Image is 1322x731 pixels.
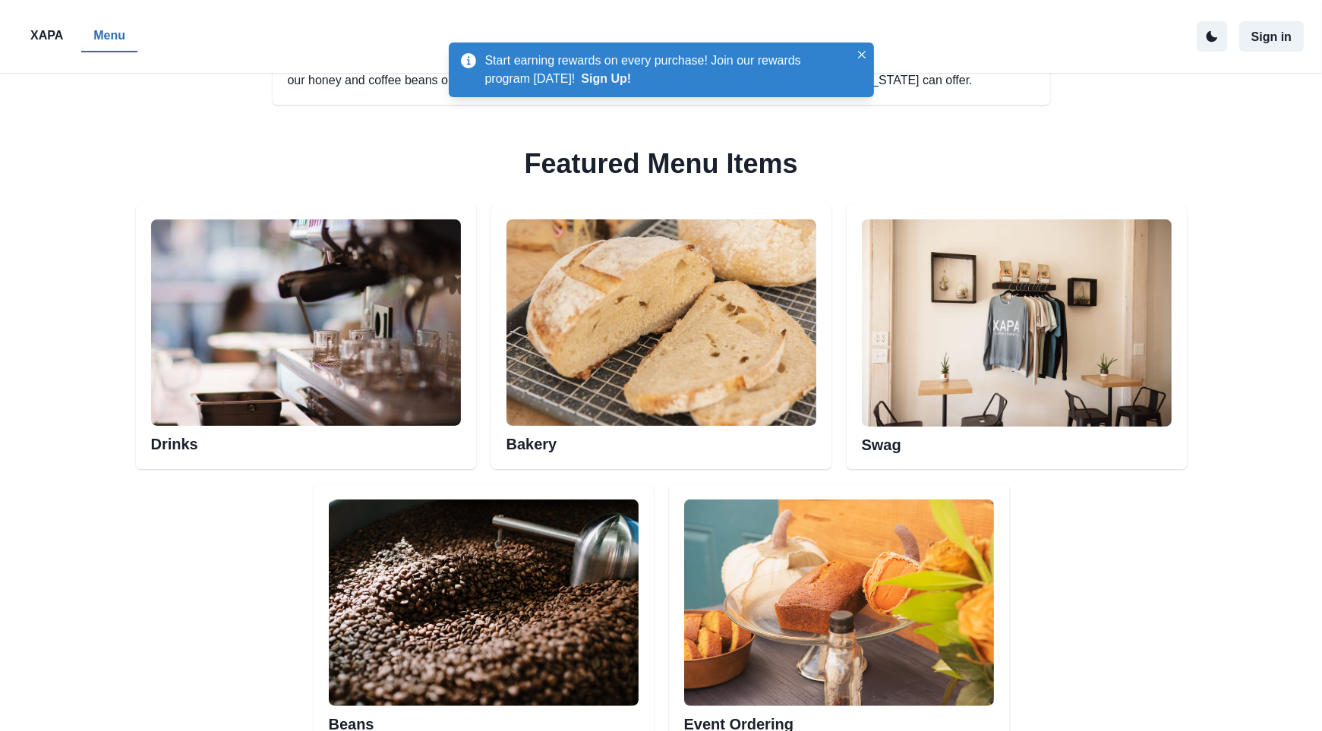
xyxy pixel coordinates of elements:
[93,27,125,45] p: Menu
[506,129,816,198] h2: Featured Menu Items
[136,204,476,469] div: Esspresso machineDrinks
[847,204,1187,469] div: Swag
[30,27,63,45] p: XAPA
[491,204,831,469] div: Bakery
[1239,21,1304,52] button: Sign in
[151,219,461,426] img: Esspresso machine
[506,426,816,453] h2: Bakery
[1197,21,1227,52] button: active dark theme mode
[862,427,1172,454] h2: Swag
[581,72,631,86] button: Sign Up!
[485,52,850,88] p: Start earning rewards on every purchase! Join our rewards program [DATE]!
[151,426,461,453] h2: Drinks
[853,46,871,64] button: Close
